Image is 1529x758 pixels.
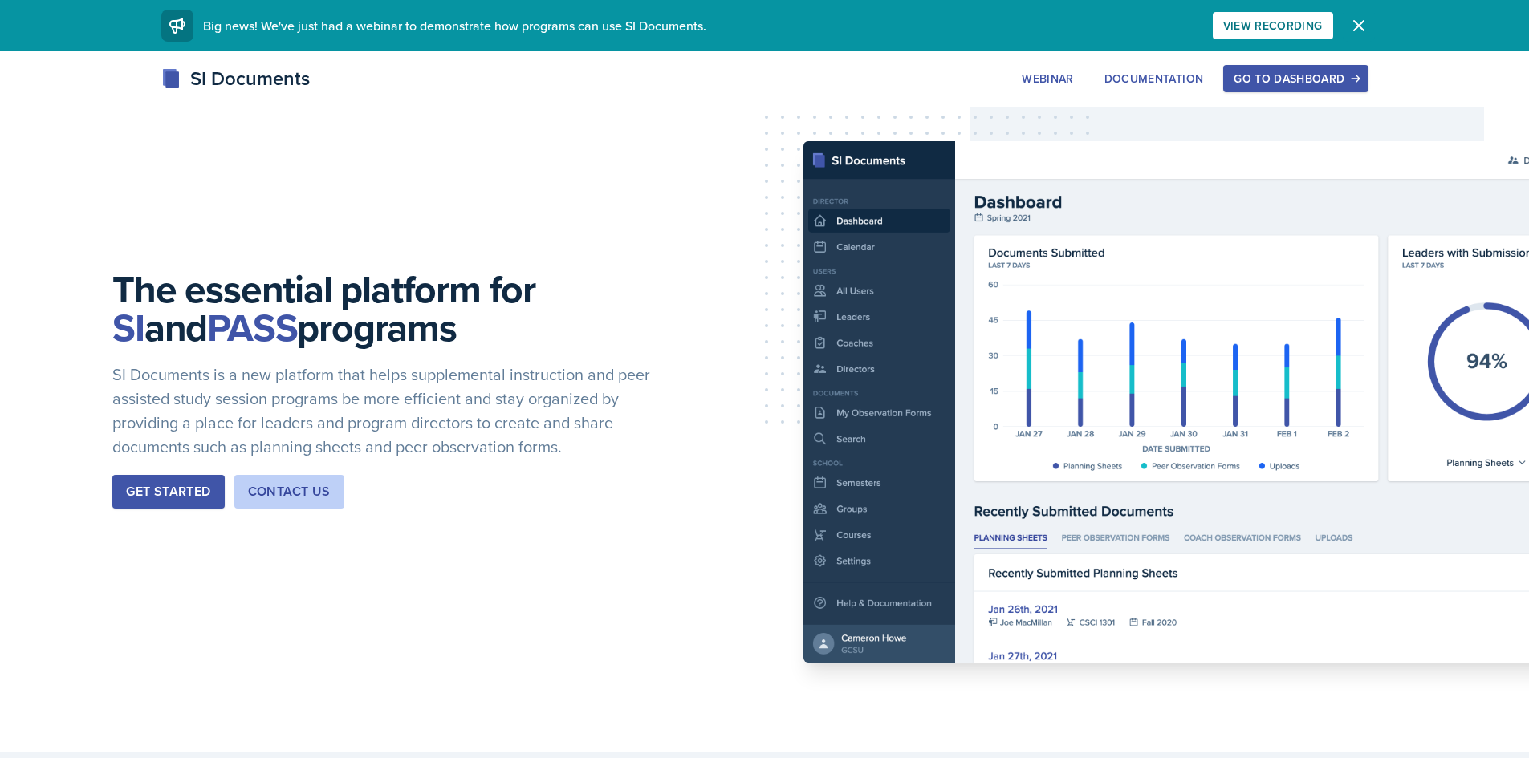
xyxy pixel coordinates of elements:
[1234,72,1357,85] div: Go to Dashboard
[126,482,210,501] div: Get Started
[161,64,310,93] div: SI Documents
[112,475,224,509] button: Get Started
[203,17,706,34] span: Big news! We've just had a webinar to demonstrate how programs can use SI Documents.
[1213,12,1333,39] button: View Recording
[1094,65,1214,92] button: Documentation
[248,482,331,501] div: Contact Us
[1223,65,1368,92] button: Go to Dashboard
[234,475,344,509] button: Contact Us
[1011,65,1084,92] button: Webinar
[1223,19,1323,32] div: View Recording
[1022,72,1073,85] div: Webinar
[1104,72,1204,85] div: Documentation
